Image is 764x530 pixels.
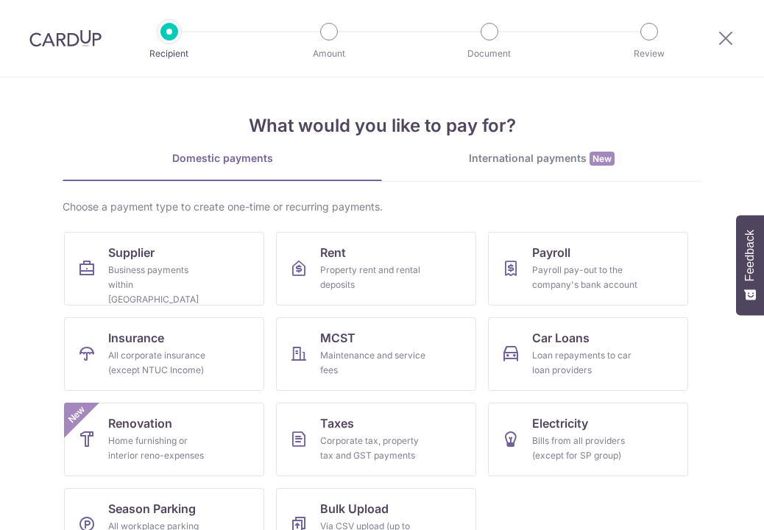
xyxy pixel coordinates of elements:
[108,414,172,432] span: Renovation
[108,329,164,347] span: Insurance
[382,151,701,166] div: International payments
[320,244,346,261] span: Rent
[488,317,688,391] a: Car LoansLoan repayments to car loan providers
[108,434,214,463] div: Home furnishing or interior reno-expenses
[108,263,214,307] div: Business payments within [GEOGRAPHIC_DATA]
[108,348,214,378] div: All corporate insurance (except NTUC Income)
[736,215,764,315] button: Feedback - Show survey
[63,151,382,166] div: Domestic payments
[488,403,688,476] a: ElectricityBills from all providers (except for SP group)
[64,317,264,391] a: InsuranceAll corporate insurance (except NTUC Income)
[320,329,356,347] span: MCST
[63,199,701,214] div: Choose a payment type to create one-time or recurring payments.
[320,500,389,517] span: Bulk Upload
[64,232,264,305] a: SupplierBusiness payments within [GEOGRAPHIC_DATA]
[320,414,354,432] span: Taxes
[276,317,476,391] a: MCSTMaintenance and service fees
[532,414,588,432] span: Electricity
[64,403,264,476] a: RenovationHome furnishing or interior reno-expensesNew
[595,46,704,61] p: Review
[590,152,615,166] span: New
[108,244,155,261] span: Supplier
[435,46,544,61] p: Document
[532,329,590,347] span: Car Loans
[320,434,426,463] div: Corporate tax, property tax and GST payments
[276,232,476,305] a: RentProperty rent and rental deposits
[670,486,749,523] iframe: Opens a widget where you can find more information
[743,230,757,281] span: Feedback
[488,232,688,305] a: PayrollPayroll pay-out to the company's bank account
[532,244,570,261] span: Payroll
[108,500,196,517] span: Season Parking
[65,403,89,427] span: New
[532,434,638,463] div: Bills from all providers (except for SP group)
[532,263,638,292] div: Payroll pay-out to the company's bank account
[29,29,102,47] img: CardUp
[276,403,476,476] a: TaxesCorporate tax, property tax and GST payments
[275,46,383,61] p: Amount
[115,46,224,61] p: Recipient
[320,263,426,292] div: Property rent and rental deposits
[320,348,426,378] div: Maintenance and service fees
[532,348,638,378] div: Loan repayments to car loan providers
[63,113,701,139] h4: What would you like to pay for?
